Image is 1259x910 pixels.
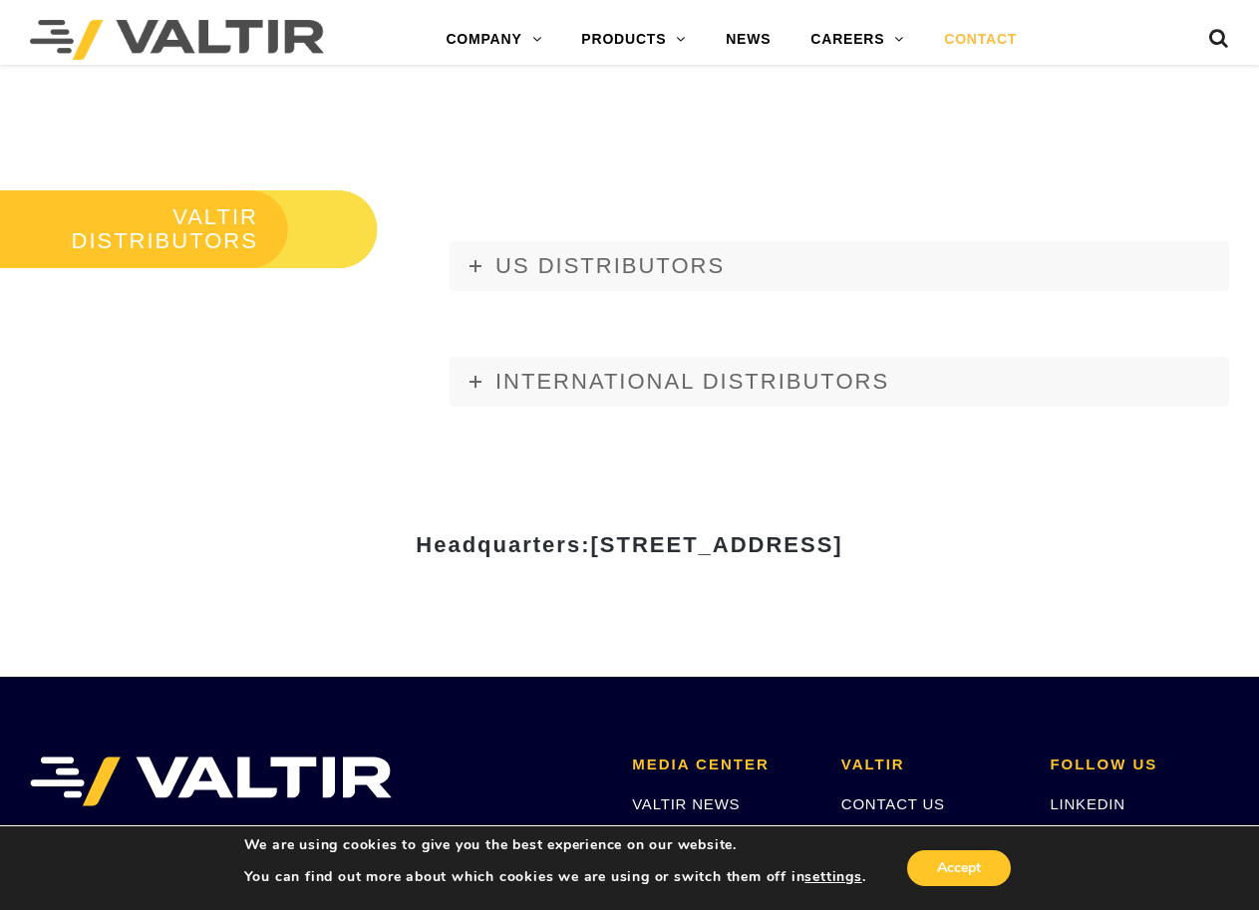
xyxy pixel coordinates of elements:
strong: Headquarters: [416,532,842,557]
a: VALTIR NEWS [632,795,740,812]
a: NEWS [706,20,790,60]
h2: MEDIA CENTER [632,757,811,773]
a: INTERNATIONAL DISTRIBUTORS [450,357,1229,407]
span: US DISTRIBUTORS [495,253,725,278]
span: INTERNATIONAL DISTRIBUTORS [495,369,889,394]
a: COMPANY [426,20,561,60]
span: [STREET_ADDRESS] [590,532,842,557]
p: We are using cookies to give you the best experience on our website. [244,836,866,854]
h2: VALTIR [841,757,1021,773]
h2: FOLLOW US [1050,757,1229,773]
button: settings [804,868,861,886]
a: US DISTRIBUTORS [450,241,1229,291]
a: PRODUCTS [561,20,706,60]
a: LINKEDIN [1050,795,1125,812]
img: Valtir [30,20,324,60]
button: Accept [907,850,1011,886]
p: You can find out more about which cookies we are using or switch them off in . [244,868,866,886]
a: CAREERS [790,20,924,60]
a: CONTACT [924,20,1037,60]
img: VALTIR [30,757,392,806]
a: CONTACT US [841,795,945,812]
